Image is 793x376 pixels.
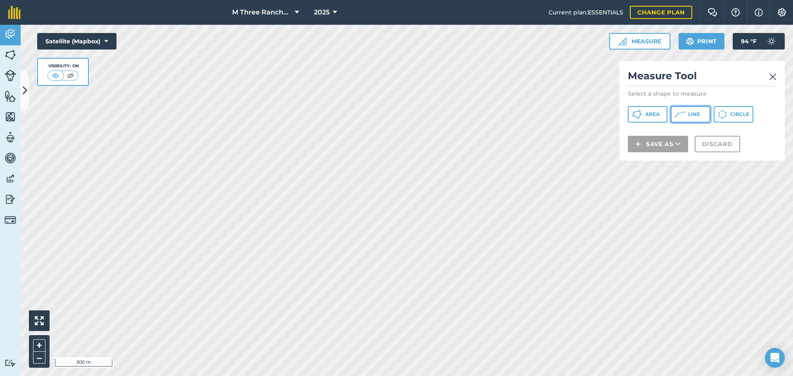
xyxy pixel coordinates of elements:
[47,63,79,69] div: Visibility: On
[708,8,717,17] img: Two speech bubbles overlapping with the left bubble in the forefront
[50,71,61,80] img: svg+xml;base64,PHN2ZyB4bWxucz0iaHR0cDovL3d3dy53My5vcmcvMjAwMC9zdmciIHdpZHRoPSI1MCIgaGVpZ2h0PSI0MC...
[5,70,16,81] img: svg+xml;base64,PD94bWwgdmVyc2lvbj0iMS4wIiBlbmNvZGluZz0idXRmLTgiPz4KPCEtLSBHZW5lcmF0b3I6IEFkb2JlIE...
[671,106,710,123] button: Line
[645,111,660,118] span: Area
[679,33,725,50] button: Print
[5,49,16,61] img: svg+xml;base64,PHN2ZyB4bWxucz0iaHR0cDovL3d3dy53My5vcmcvMjAwMC9zdmciIHdpZHRoPSI1NiIgaGVpZ2h0PSI2MC...
[5,90,16,102] img: svg+xml;base64,PHN2ZyB4bWxucz0iaHR0cDovL3d3dy53My5vcmcvMjAwMC9zdmciIHdpZHRoPSI1NiIgaGVpZ2h0PSI2MC...
[5,152,16,164] img: svg+xml;base64,PD94bWwgdmVyc2lvbj0iMS4wIiBlbmNvZGluZz0idXRmLTgiPz4KPCEtLSBHZW5lcmF0b3I6IEFkb2JlIE...
[5,359,16,367] img: svg+xml;base64,PD94bWwgdmVyc2lvbj0iMS4wIiBlbmNvZGluZz0idXRmLTgiPz4KPCEtLSBHZW5lcmF0b3I6IEFkb2JlIE...
[688,111,700,118] span: Line
[35,316,44,325] img: Four arrows, one pointing top left, one top right, one bottom right and the last bottom left
[5,214,16,226] img: svg+xml;base64,PD94bWwgdmVyc2lvbj0iMS4wIiBlbmNvZGluZz0idXRmLTgiPz4KPCEtLSBHZW5lcmF0b3I6IEFkb2JlIE...
[769,72,776,82] img: svg+xml;base64,PHN2ZyB4bWxucz0iaHR0cDovL3d3dy53My5vcmcvMjAwMC9zdmciIHdpZHRoPSIyMiIgaGVpZ2h0PSIzMC...
[33,352,45,364] button: –
[714,106,753,123] button: Circle
[630,6,692,19] a: Change plan
[686,36,694,46] img: svg+xml;base64,PHN2ZyB4bWxucz0iaHR0cDovL3d3dy53My5vcmcvMjAwMC9zdmciIHdpZHRoPSIxOSIgaGVpZ2h0PSIyNC...
[733,33,785,50] button: 94 °F
[755,7,763,17] img: svg+xml;base64,PHN2ZyB4bWxucz0iaHR0cDovL3d3dy53My5vcmcvMjAwMC9zdmciIHdpZHRoPSIxNyIgaGVpZ2h0PSIxNy...
[5,193,16,206] img: svg+xml;base64,PD94bWwgdmVyc2lvbj0iMS4wIiBlbmNvZGluZz0idXRmLTgiPz4KPCEtLSBHZW5lcmF0b3I6IEFkb2JlIE...
[731,8,741,17] img: A question mark icon
[695,136,740,152] button: Discard
[618,37,627,45] img: Ruler icon
[5,173,16,185] img: svg+xml;base64,PD94bWwgdmVyc2lvbj0iMS4wIiBlbmNvZGluZz0idXRmLTgiPz4KPCEtLSBHZW5lcmF0b3I6IEFkb2JlIE...
[548,8,623,17] span: Current plan : ESSENTIALS
[628,69,776,86] h2: Measure Tool
[37,33,116,50] button: Satellite (Mapbox)
[628,106,667,123] button: Area
[763,33,780,50] img: svg+xml;base64,PD94bWwgdmVyc2lvbj0iMS4wIiBlbmNvZGluZz0idXRmLTgiPz4KPCEtLSBHZW5lcmF0b3I6IEFkb2JlIE...
[5,131,16,144] img: svg+xml;base64,PD94bWwgdmVyc2lvbj0iMS4wIiBlbmNvZGluZz0idXRmLTgiPz4KPCEtLSBHZW5lcmF0b3I6IEFkb2JlIE...
[5,111,16,123] img: svg+xml;base64,PHN2ZyB4bWxucz0iaHR0cDovL3d3dy53My5vcmcvMjAwMC9zdmciIHdpZHRoPSI1NiIgaGVpZ2h0PSI2MC...
[628,136,688,152] button: Save as
[765,348,785,368] div: Open Intercom Messenger
[741,33,757,50] span: 94 ° F
[232,7,292,17] span: M Three Ranches LLC
[635,139,641,149] img: svg+xml;base64,PHN2ZyB4bWxucz0iaHR0cDovL3d3dy53My5vcmcvMjAwMC9zdmciIHdpZHRoPSIxNCIgaGVpZ2h0PSIyNC...
[314,7,330,17] span: 2025
[628,90,776,98] p: Select a shape to measure
[65,71,76,80] img: svg+xml;base64,PHN2ZyB4bWxucz0iaHR0cDovL3d3dy53My5vcmcvMjAwMC9zdmciIHdpZHRoPSI1MCIgaGVpZ2h0PSI0MC...
[5,28,16,40] img: svg+xml;base64,PD94bWwgdmVyc2lvbj0iMS4wIiBlbmNvZGluZz0idXRmLTgiPz4KPCEtLSBHZW5lcmF0b3I6IEFkb2JlIE...
[609,33,670,50] button: Measure
[33,339,45,352] button: +
[730,111,749,118] span: Circle
[777,8,787,17] img: A cog icon
[8,6,21,19] img: fieldmargin Logo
